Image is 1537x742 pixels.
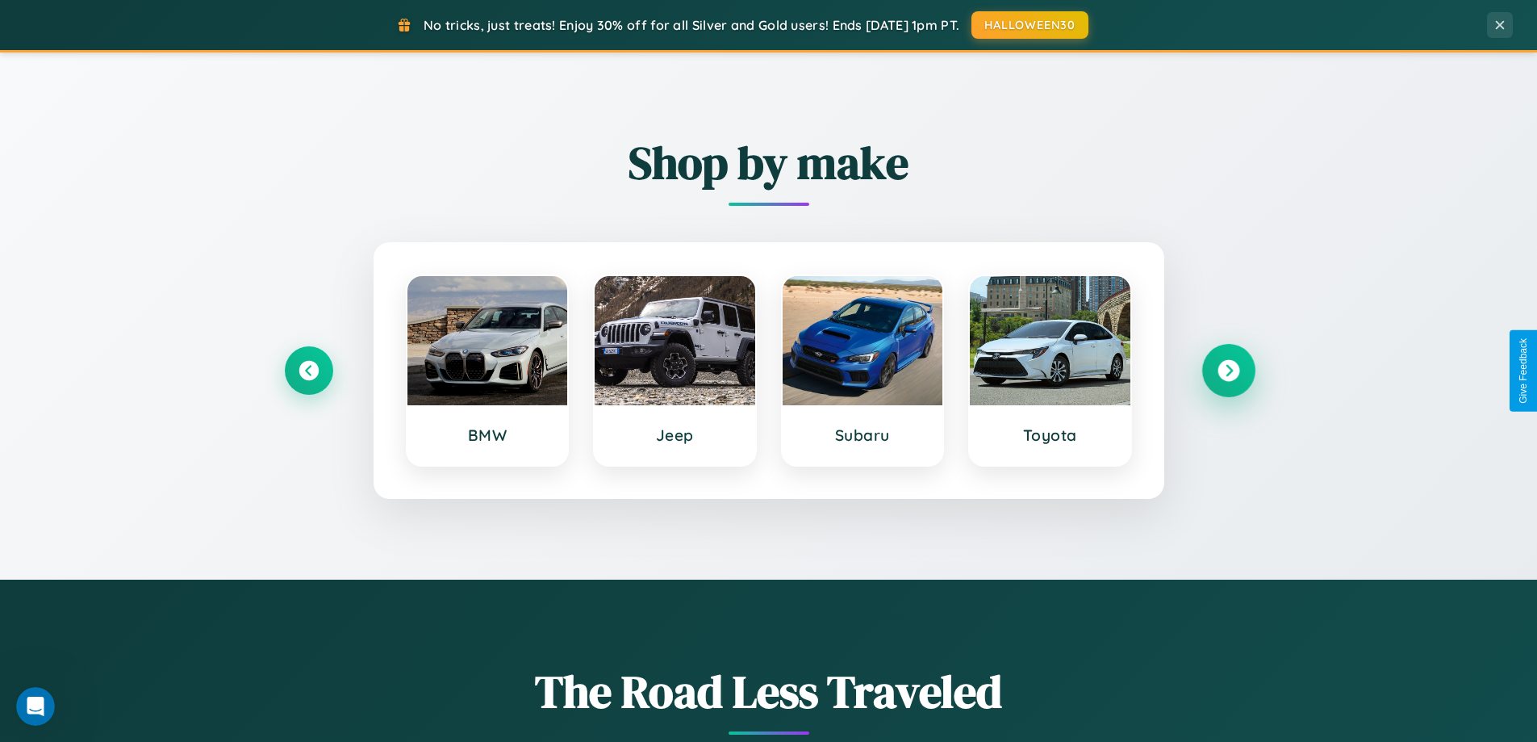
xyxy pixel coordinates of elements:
h1: The Road Less Traveled [285,660,1253,723]
h3: Jeep [611,425,739,445]
h2: Shop by make [285,132,1253,194]
iframe: Intercom live chat [16,687,55,726]
span: No tricks, just treats! Enjoy 30% off for all Silver and Gold users! Ends [DATE] 1pm PT. [424,17,959,33]
h3: BMW [424,425,552,445]
div: Give Feedback [1518,338,1529,404]
h3: Toyota [986,425,1114,445]
h3: Subaru [799,425,927,445]
button: HALLOWEEN30 [971,11,1088,39]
